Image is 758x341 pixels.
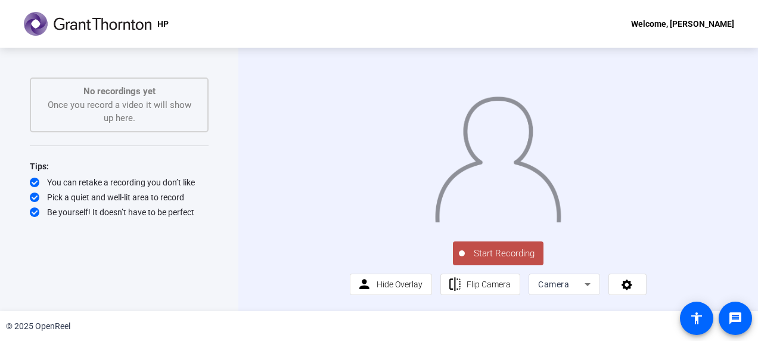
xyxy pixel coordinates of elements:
[30,191,209,203] div: Pick a quiet and well-lit area to record
[465,247,543,261] span: Start Recording
[6,320,70,333] div: © 2025 OpenReel
[538,280,569,289] span: Camera
[377,280,423,289] span: Hide Overlay
[689,311,704,325] mat-icon: accessibility
[434,89,562,222] img: overlay
[43,85,195,125] div: Once you record a video it will show up here.
[157,17,169,31] p: HP
[440,274,521,295] button: Flip Camera
[453,241,543,265] button: Start Recording
[350,274,432,295] button: Hide Overlay
[357,277,372,292] mat-icon: person
[30,176,209,188] div: You can retake a recording you don’t like
[467,280,511,289] span: Flip Camera
[631,17,734,31] div: Welcome, [PERSON_NAME]
[30,206,209,218] div: Be yourself! It doesn’t have to be perfect
[43,85,195,98] p: No recordings yet
[448,277,462,292] mat-icon: flip
[30,159,209,173] div: Tips:
[24,12,151,36] img: OpenReel logo
[728,311,743,325] mat-icon: message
